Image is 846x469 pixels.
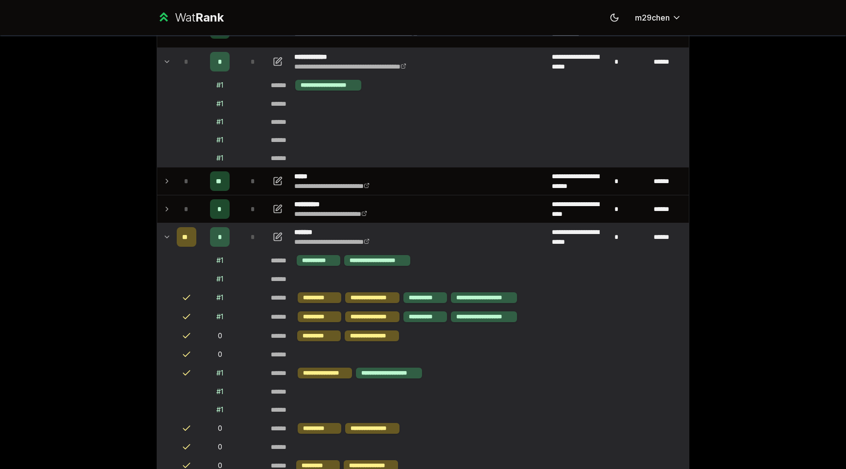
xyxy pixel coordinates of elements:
[195,10,224,24] span: Rank
[200,346,239,363] td: 0
[216,99,223,109] div: # 1
[175,10,224,25] div: Wat
[200,419,239,438] td: 0
[627,9,689,26] button: m29chen
[216,293,223,303] div: # 1
[157,10,224,25] a: WatRank
[216,387,223,397] div: # 1
[216,256,223,265] div: # 1
[216,80,223,90] div: # 1
[216,117,223,127] div: # 1
[200,438,239,456] td: 0
[216,153,223,163] div: # 1
[216,274,223,284] div: # 1
[216,405,223,415] div: # 1
[216,135,223,145] div: # 1
[200,327,239,345] td: 0
[216,312,223,322] div: # 1
[216,368,223,378] div: # 1
[635,12,670,23] span: m29chen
